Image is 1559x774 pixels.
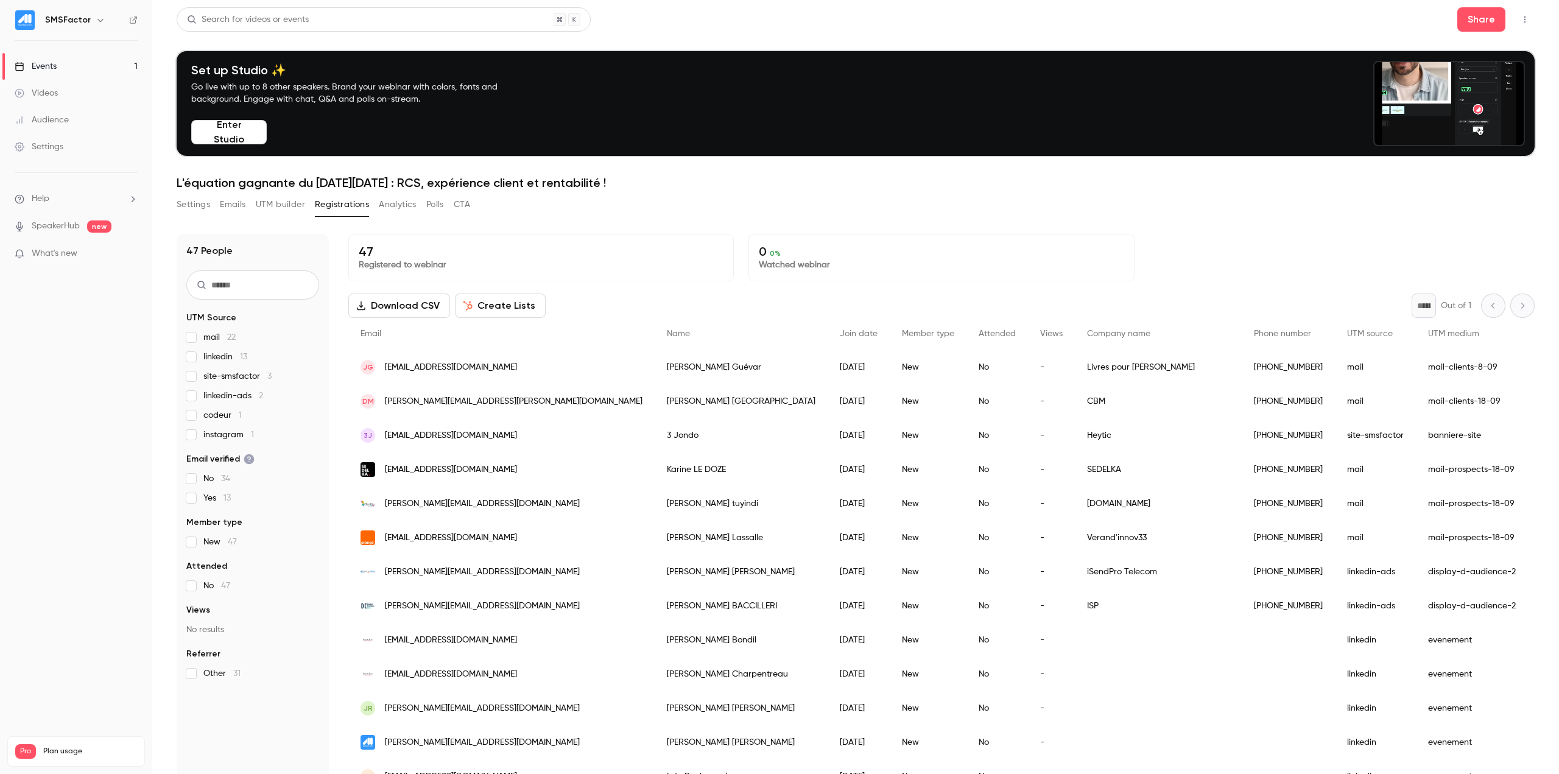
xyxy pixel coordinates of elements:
[32,192,49,205] span: Help
[186,560,227,572] span: Attended
[770,249,781,258] span: 0 %
[1335,657,1416,691] div: linkedin
[385,634,517,647] span: [EMAIL_ADDRESS][DOMAIN_NAME]
[186,624,319,636] p: No results
[223,494,231,502] span: 13
[379,195,417,214] button: Analytics
[361,462,375,477] img: sedelka.fr
[1242,555,1335,589] div: [PHONE_NUMBER]
[87,220,111,233] span: new
[902,329,954,338] span: Member type
[828,589,890,623] div: [DATE]
[186,516,242,529] span: Member type
[203,473,230,485] span: No
[385,736,580,749] span: [PERSON_NAME][EMAIL_ADDRESS][DOMAIN_NAME]
[203,351,247,363] span: linkedin
[385,668,517,681] span: [EMAIL_ADDRESS][DOMAIN_NAME]
[203,390,263,402] span: linkedin-ads
[315,195,369,214] button: Registrations
[203,580,230,592] span: No
[966,452,1028,487] div: No
[655,521,828,555] div: [PERSON_NAME] Lassalle
[655,555,828,589] div: [PERSON_NAME] [PERSON_NAME]
[1242,452,1335,487] div: [PHONE_NUMBER]
[828,384,890,418] div: [DATE]
[966,418,1028,452] div: No
[15,87,58,99] div: Videos
[1416,521,1547,555] div: mail-prospects-18-09
[1075,418,1242,452] div: Heytic
[359,259,723,271] p: Registered to webinar
[1028,657,1075,691] div: -
[1075,384,1242,418] div: CBM
[1416,418,1547,452] div: banniere-site
[890,691,966,725] div: New
[186,312,236,324] span: UTM Source
[1242,418,1335,452] div: [PHONE_NUMBER]
[655,452,828,487] div: Karine LE DOZE
[890,555,966,589] div: New
[191,81,526,105] p: Go live with up to 8 other speakers. Brand your webinar with colors, fonts and background. Engage...
[177,195,210,214] button: Settings
[1416,623,1547,657] div: evenement
[890,589,966,623] div: New
[186,648,220,660] span: Referrer
[187,13,309,26] div: Search for videos or events
[655,691,828,725] div: [PERSON_NAME] [PERSON_NAME]
[1028,350,1075,384] div: -
[1416,691,1547,725] div: evenement
[1335,691,1416,725] div: linkedin
[267,372,272,381] span: 3
[220,195,245,214] button: Emails
[1028,555,1075,589] div: -
[359,244,723,259] p: 47
[15,10,35,30] img: SMSFactor
[32,247,77,260] span: What's new
[1416,384,1547,418] div: mail-clients-18-09
[1335,725,1416,759] div: linkedin
[177,175,1535,190] h1: L'équation gagnante du [DATE][DATE] : RCS, expérience client et rentabilité !
[361,667,375,681] img: puydufou.com
[966,657,1028,691] div: No
[1335,555,1416,589] div: linkedin-ads
[1416,452,1547,487] div: mail-prospects-18-09
[1075,487,1242,521] div: [DOMAIN_NAME]
[32,220,80,233] a: SpeakerHub
[1028,725,1075,759] div: -
[186,244,233,258] h1: 47 People
[890,384,966,418] div: New
[966,521,1028,555] div: No
[890,452,966,487] div: New
[1075,521,1242,555] div: Verand'innov33
[1457,7,1505,32] button: Share
[655,657,828,691] div: [PERSON_NAME] Charpentreau
[361,530,375,545] img: orange.fr
[1028,418,1075,452] div: -
[1335,350,1416,384] div: mail
[759,259,1124,271] p: Watched webinar
[203,667,241,680] span: Other
[203,429,254,441] span: instagram
[1335,521,1416,555] div: mail
[655,350,828,384] div: [PERSON_NAME] Guévar
[227,333,236,342] span: 22
[828,487,890,521] div: [DATE]
[1075,452,1242,487] div: SEDELKA
[966,725,1028,759] div: No
[203,492,231,504] span: Yes
[385,361,517,374] span: [EMAIL_ADDRESS][DOMAIN_NAME]
[361,735,375,750] img: smsfactor.com
[1040,329,1063,338] span: Views
[1028,589,1075,623] div: -
[1335,418,1416,452] div: site-smsfactor
[966,589,1028,623] div: No
[890,487,966,521] div: New
[828,418,890,452] div: [DATE]
[979,329,1016,338] span: Attended
[1335,384,1416,418] div: mail
[186,604,210,616] span: Views
[385,463,517,476] span: [EMAIL_ADDRESS][DOMAIN_NAME]
[1075,589,1242,623] div: ISP
[1441,300,1471,312] p: Out of 1
[1335,452,1416,487] div: mail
